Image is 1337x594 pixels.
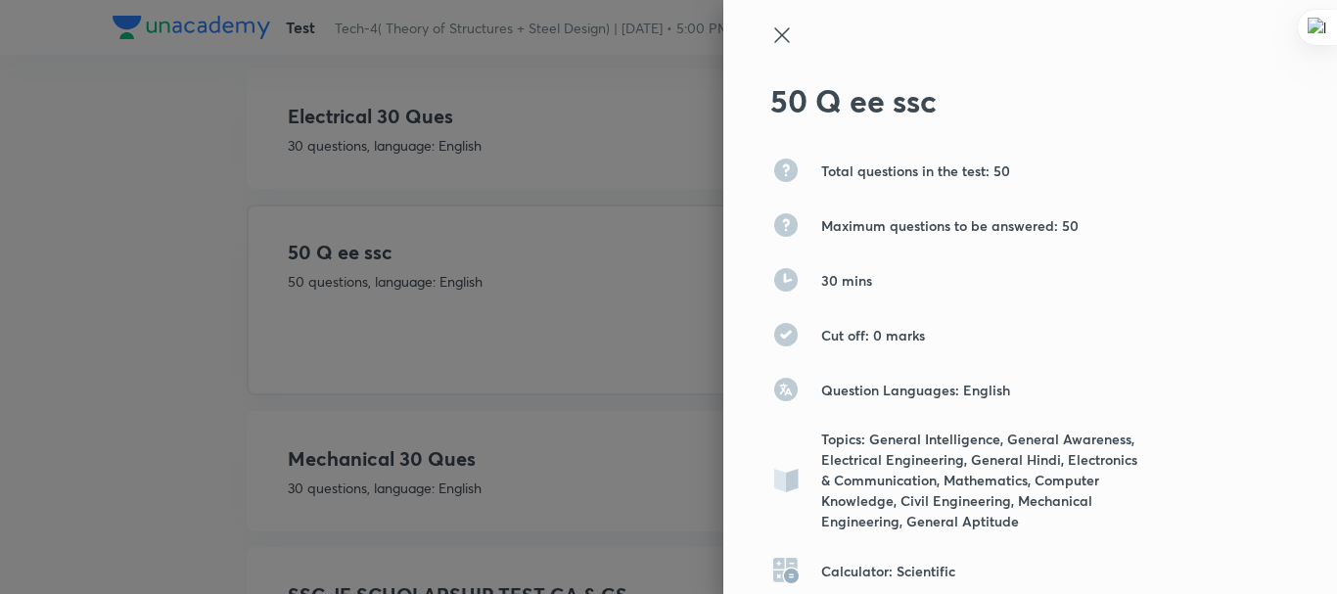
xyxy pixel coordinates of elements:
img: Cut off: 0 marks [770,319,802,350]
img: Maximum questions to be answered: 50 [770,209,802,241]
img: Total questions in the test: 50 [770,155,802,186]
p: Total questions in the test: 50 [821,160,1010,181]
img: Topics: General Intelligence, General Awareness, Electrical Engineering, General Hindi, Electroni... [770,465,802,496]
p: Calculator: Scientific [821,561,955,581]
h2: 50 Q ee ssc [770,82,1224,119]
p: Cut off: 0 marks [821,325,925,345]
p: Question Languages: English [821,380,1010,400]
img: Calculator: Scientific [770,555,802,586]
img: 30 mins [770,264,802,296]
img: Question Languages: English [770,374,802,405]
p: 30 mins [821,270,872,291]
p: Topics: General Intelligence, General Awareness, Electrical Engineering, General Hindi, Electroni... [821,429,1144,531]
p: Maximum questions to be answered: 50 [821,215,1079,236]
